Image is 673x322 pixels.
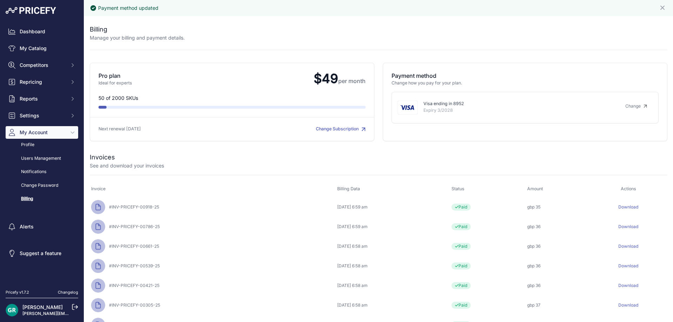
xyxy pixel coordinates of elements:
[90,34,185,41] p: Manage your billing and payment details.
[106,302,160,308] span: #INV-PRICEFY-00305-25
[451,282,471,289] span: Paid
[316,126,366,131] a: Change Subscription
[337,302,448,308] div: [DATE] 6:58 am
[618,204,638,210] a: Download
[451,262,471,269] span: Paid
[106,283,159,288] span: #INV-PRICEFY-00421-25
[6,42,78,55] a: My Catalog
[451,204,471,211] span: Paid
[20,62,66,69] span: Competitors
[98,80,308,87] p: Ideal for experts
[527,186,543,191] span: Amount
[451,223,471,230] span: Paid
[6,7,56,14] img: Pricefy Logo
[308,71,366,86] span: $49
[338,77,366,84] span: per month
[618,244,638,249] a: Download
[6,93,78,105] button: Reports
[659,3,667,11] button: Close
[20,112,66,119] span: Settings
[527,244,588,249] div: gbp 36
[527,283,588,288] div: gbp 36
[6,166,78,178] a: Notifications
[451,186,464,191] span: Status
[106,244,159,249] span: #INV-PRICEFY-00661-25
[527,302,588,308] div: gbp 37
[527,204,588,210] div: gbp 35
[6,289,29,295] div: Pricefy v1.7.2
[106,263,160,268] span: #INV-PRICEFY-00539-25
[392,80,659,87] p: Change how you pay for your plan.
[20,78,66,85] span: Repricing
[337,186,360,191] span: Billing Data
[392,71,659,80] p: Payment method
[423,107,614,114] p: Expiry 3/2028
[90,25,185,34] h2: Billing
[90,162,164,169] p: See and download your invoices
[451,302,471,309] span: Paid
[6,25,78,281] nav: Sidebar
[90,152,115,162] h2: Invoices
[337,244,448,249] div: [DATE] 6:58 am
[98,126,232,132] p: Next renewal [DATE]
[98,71,308,80] p: Pro plan
[337,204,448,210] div: [DATE] 6:59 am
[98,5,158,12] div: Payment method updated
[527,224,588,229] div: gbp 36
[618,263,638,268] a: Download
[621,186,636,191] span: Actions
[6,76,78,88] button: Repricing
[527,263,588,269] div: gbp 36
[618,283,638,288] a: Download
[618,302,638,308] a: Download
[91,186,106,191] span: Invoice
[106,224,160,229] span: #INV-PRICEFY-00786-25
[98,95,366,102] p: 50 of 2000 SKUs
[58,290,78,295] a: Changelog
[20,129,66,136] span: My Account
[337,283,448,288] div: [DATE] 6:58 am
[6,179,78,192] a: Change Password
[6,152,78,165] a: Users Management
[6,139,78,151] a: Profile
[620,101,653,112] a: Change
[451,243,471,250] span: Paid
[6,25,78,38] a: Dashboard
[337,263,448,269] div: [DATE] 6:58 am
[6,126,78,139] button: My Account
[6,193,78,205] a: Billing
[106,204,159,210] span: #INV-PRICEFY-00918-25
[6,247,78,260] a: Suggest a feature
[20,95,66,102] span: Reports
[423,101,614,107] p: Visa ending in 8952
[6,59,78,71] button: Competitors
[337,224,448,229] div: [DATE] 6:59 am
[22,304,63,310] a: [PERSON_NAME]
[22,311,130,316] a: [PERSON_NAME][EMAIL_ADDRESS][DOMAIN_NAME]
[6,220,78,233] a: Alerts
[618,224,638,229] a: Download
[6,109,78,122] button: Settings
